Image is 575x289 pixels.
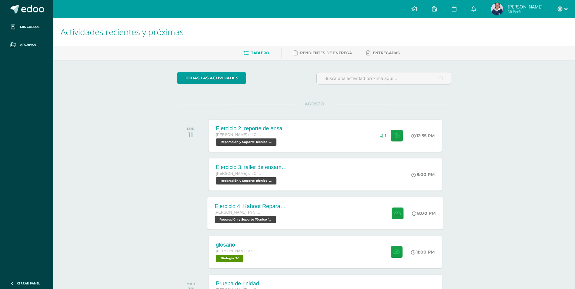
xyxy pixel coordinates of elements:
span: Reparación y Soporte Técnico 'A' [216,177,276,184]
div: Ejercicio 3, taller de ensamblaje [216,164,289,171]
span: Cerrar panel [17,281,40,285]
span: [PERSON_NAME] en Ciencias y Letras con Orientación en Computación [216,133,261,137]
span: Reparación y Soporte Técnico 'A' [216,138,276,146]
a: Archivos [5,36,48,54]
span: [PERSON_NAME] en Ciencias y Letras con Orientación en Computación [216,171,261,176]
div: Prueba de unidad [216,281,261,287]
a: Tablero [243,48,269,58]
div: 11 [187,131,195,138]
span: Tablero [251,51,269,55]
a: Entregadas [366,48,400,58]
span: [PERSON_NAME] en Ciencias y Letras con Orientación en Computación [216,249,261,253]
span: Actividades recientes y próximas [61,26,184,38]
div: glosario [216,242,261,248]
a: Pendientes de entrega [294,48,352,58]
div: 8:00 PM [412,211,436,216]
span: Pendientes de entrega [300,51,352,55]
input: Busca una actividad próxima aquí... [317,72,451,84]
span: AGOSTO [295,101,334,107]
div: 8:00 PM [411,172,435,177]
span: Archivos [20,42,36,47]
span: Reparación y Soporte Técnico 'A' [215,216,276,223]
span: 1 [384,133,387,138]
span: Entregadas [373,51,400,55]
div: Archivos entregados [380,133,387,138]
div: 12:55 PM [411,133,435,138]
div: LUN [187,127,195,131]
div: 11:00 PM [411,249,435,255]
span: [PERSON_NAME] [508,4,543,10]
a: todas las Actividades [177,72,246,84]
a: Mis cursos [5,18,48,36]
div: Ejercicio 2, reporte de ensamblaje [216,125,289,132]
img: 8d711ec7e625deab069f8fb5a1b01031.png [491,3,503,15]
span: Mis cursos [20,25,39,29]
div: Ejercicio 4, Kahoot Reparación [215,203,288,209]
div: MAR [186,282,195,286]
span: Biología 'A' [216,255,243,262]
span: Mi Perfil [508,9,543,14]
span: [PERSON_NAME] en Ciencias y Letras con Orientación en Computación [215,210,261,214]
